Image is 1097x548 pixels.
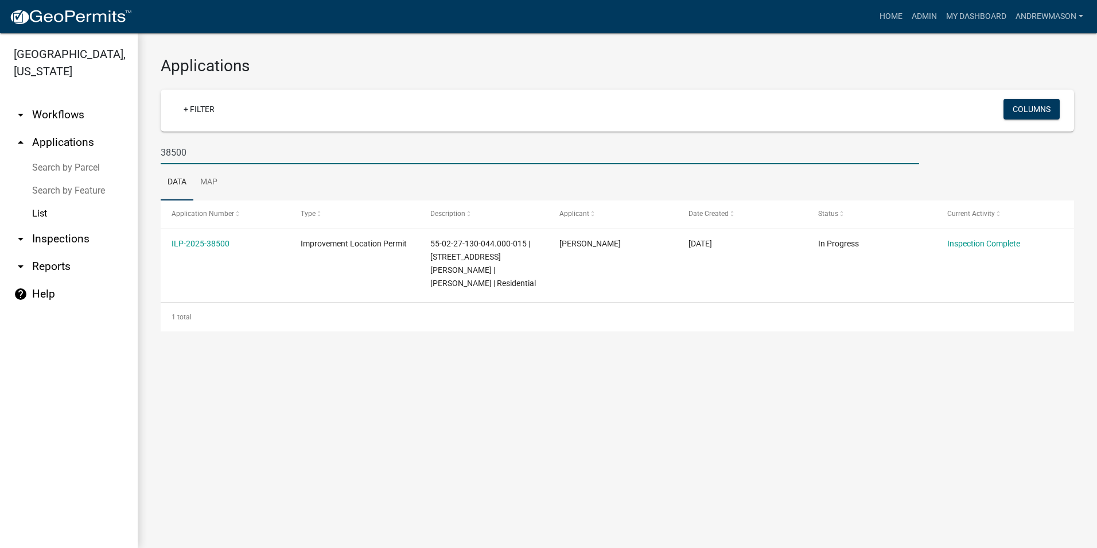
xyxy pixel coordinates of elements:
[301,210,316,218] span: Type
[419,200,548,228] datatable-header-cell: Description
[301,239,407,248] span: Improvement Location Permit
[947,210,995,218] span: Current Activity
[193,164,224,201] a: Map
[1003,99,1060,119] button: Columns
[290,200,419,228] datatable-header-cell: Type
[907,6,942,28] a: Admin
[807,200,936,228] datatable-header-cell: Status
[174,99,224,119] a: + Filter
[936,200,1065,228] datatable-header-cell: Current Activity
[161,164,193,201] a: Data
[559,239,621,248] span: Cindy Thrasher
[818,239,859,248] span: In Progress
[14,287,28,301] i: help
[942,6,1011,28] a: My Dashboard
[818,210,838,218] span: Status
[14,232,28,246] i: arrow_drop_down
[678,200,807,228] datatable-header-cell: Date Created
[548,200,678,228] datatable-header-cell: Applicant
[14,108,28,122] i: arrow_drop_down
[875,6,907,28] a: Home
[430,210,465,218] span: Description
[172,239,229,248] a: ILP-2025-38500
[161,141,919,164] input: Search for applications
[161,200,290,228] datatable-header-cell: Application Number
[14,260,28,273] i: arrow_drop_down
[947,239,1020,248] a: Inspection Complete
[1011,6,1088,28] a: AndrewMason
[559,210,589,218] span: Applicant
[688,210,729,218] span: Date Created
[430,239,536,287] span: 55-02-27-130-044.000-015 | 13872 N KENNARD WAY | Cindy Thrasher | Residential
[688,239,712,248] span: 07/13/2025
[14,136,28,149] i: arrow_drop_up
[161,303,1074,331] div: 1 total
[161,56,1074,76] h3: Applications
[172,210,234,218] span: Application Number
